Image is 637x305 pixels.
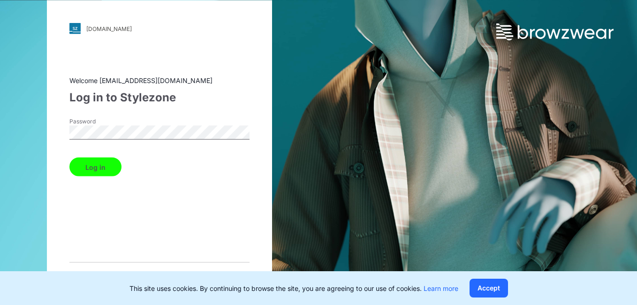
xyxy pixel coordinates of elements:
[69,23,250,34] a: [DOMAIN_NAME]
[496,23,614,40] img: browzwear-logo.73288ffb.svg
[69,76,250,85] div: Welcome [EMAIL_ADDRESS][DOMAIN_NAME]
[69,23,81,34] img: svg+xml;base64,PHN2ZyB3aWR0aD0iMjgiIGhlaWdodD0iMjgiIHZpZXdCb3g9IjAgMCAyOCAyOCIgZmlsbD0ibm9uZSIgeG...
[69,158,121,176] button: Log in
[69,89,250,106] div: Log in to Stylezone
[424,284,458,292] a: Learn more
[69,117,135,126] label: Password
[470,279,508,297] button: Accept
[129,283,458,293] p: This site uses cookies. By continuing to browse the site, you are agreeing to our use of cookies.
[86,25,132,32] div: [DOMAIN_NAME]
